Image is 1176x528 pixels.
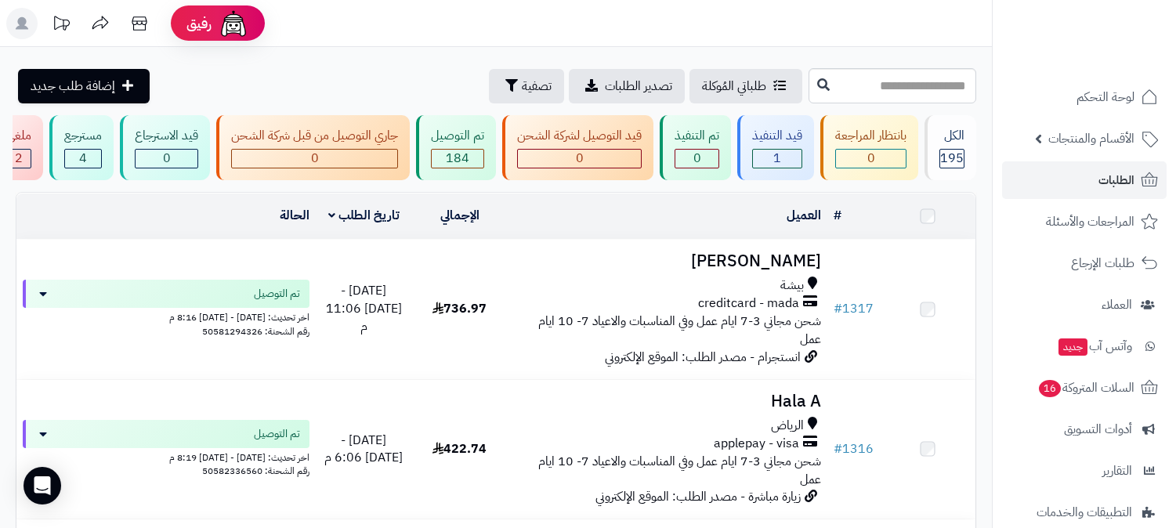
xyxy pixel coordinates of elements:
span: السلات المتروكة [1037,377,1134,399]
span: 0 [163,149,171,168]
div: اخر تحديث: [DATE] - [DATE] 8:16 م [23,308,309,324]
span: رقم الشحنة: 50582336560 [202,464,309,478]
a: تم التوصيل 184 [413,115,499,180]
span: شحن مجاني 3-7 ايام عمل وفي المناسبات والاعياد 7- 10 ايام عمل [538,452,821,489]
div: قيد الاسترجاع [135,127,198,145]
img: logo-2.png [1069,44,1161,77]
div: اخر تحديث: [DATE] - [DATE] 8:19 م [23,448,309,465]
span: انستجرام - مصدر الطلب: الموقع الإلكتروني [605,348,801,367]
a: تاريخ الطلب [328,206,400,225]
span: شحن مجاني 3-7 ايام عمل وفي المناسبات والاعياد 7- 10 ايام عمل [538,312,821,349]
a: # [834,206,841,225]
a: التقارير [1002,452,1167,490]
span: رقم الشحنة: 50581294326 [202,324,309,338]
span: 195 [940,149,964,168]
img: ai-face.png [218,8,249,39]
a: الكل195 [921,115,979,180]
span: # [834,439,842,458]
span: بيشة [780,277,804,295]
div: ملغي [6,127,31,145]
span: 422.74 [432,439,487,458]
span: 16 [1039,380,1061,397]
div: 0 [518,150,641,168]
div: 0 [836,150,906,168]
span: 2 [15,149,23,168]
div: 2 [7,150,31,168]
span: التطبيقات والخدمات [1037,501,1132,523]
span: الطلبات [1098,169,1134,191]
a: أدوات التسويق [1002,410,1167,448]
div: 1 [753,150,801,168]
a: الطلبات [1002,161,1167,199]
a: #1316 [834,439,874,458]
a: وآتس آبجديد [1002,327,1167,365]
a: طلباتي المُوكلة [689,69,802,103]
div: قيد التنفيذ [752,127,802,145]
div: تم التنفيذ [675,127,719,145]
span: 1 [773,149,781,168]
a: تحديثات المنصة [42,8,81,43]
span: 0 [693,149,701,168]
div: جاري التوصيل من قبل شركة الشحن [231,127,398,145]
a: قيد التوصيل لشركة الشحن 0 [499,115,657,180]
span: 0 [311,149,319,168]
span: 0 [576,149,584,168]
div: 4 [65,150,101,168]
h3: [PERSON_NAME] [514,252,821,270]
span: creditcard - mada [698,295,799,313]
div: 0 [232,150,397,168]
span: وآتس آب [1057,335,1132,357]
a: مسترجع 4 [46,115,117,180]
a: طلبات الإرجاع [1002,244,1167,282]
span: لوحة التحكم [1076,86,1134,108]
a: لوحة التحكم [1002,78,1167,116]
span: رفيق [186,14,212,33]
a: تم التنفيذ 0 [657,115,734,180]
span: 0 [867,149,875,168]
span: طلباتي المُوكلة [702,77,766,96]
a: بانتظار المراجعة 0 [817,115,921,180]
span: التقارير [1102,460,1132,482]
a: السلات المتروكة16 [1002,369,1167,407]
h3: Hala A [514,392,821,410]
span: جديد [1058,338,1087,356]
a: جاري التوصيل من قبل شركة الشحن 0 [213,115,413,180]
span: # [834,299,842,318]
a: الإجمالي [440,206,479,225]
span: تم التوصيل [254,426,300,442]
span: الرياض [771,417,804,435]
a: الحالة [280,206,309,225]
div: 0 [136,150,197,168]
span: طلبات الإرجاع [1071,252,1134,274]
span: زيارة مباشرة - مصدر الطلب: الموقع الإلكتروني [595,487,801,506]
a: تصدير الطلبات [569,69,685,103]
a: #1317 [834,299,874,318]
a: إضافة طلب جديد [18,69,150,103]
a: المراجعات والأسئلة [1002,203,1167,240]
a: العميل [787,206,821,225]
span: تصدير الطلبات [605,77,672,96]
div: قيد التوصيل لشركة الشحن [517,127,642,145]
a: العملاء [1002,286,1167,324]
div: مسترجع [64,127,102,145]
span: [DATE] - [DATE] 11:06 م [326,281,402,336]
div: 0 [675,150,718,168]
a: قيد الاسترجاع 0 [117,115,213,180]
span: تصفية [522,77,552,96]
span: العملاء [1102,294,1132,316]
div: Open Intercom Messenger [24,467,61,504]
span: الأقسام والمنتجات [1048,128,1134,150]
div: الكل [939,127,964,145]
div: تم التوصيل [431,127,484,145]
span: [DATE] - [DATE] 6:06 م [324,431,403,468]
span: applepay - visa [714,435,799,453]
span: 736.97 [432,299,487,318]
span: 184 [446,149,469,168]
span: إضافة طلب جديد [31,77,115,96]
a: قيد التنفيذ 1 [734,115,817,180]
div: 184 [432,150,483,168]
span: تم التوصيل [254,286,300,302]
span: 4 [79,149,87,168]
div: بانتظار المراجعة [835,127,906,145]
button: تصفية [489,69,564,103]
